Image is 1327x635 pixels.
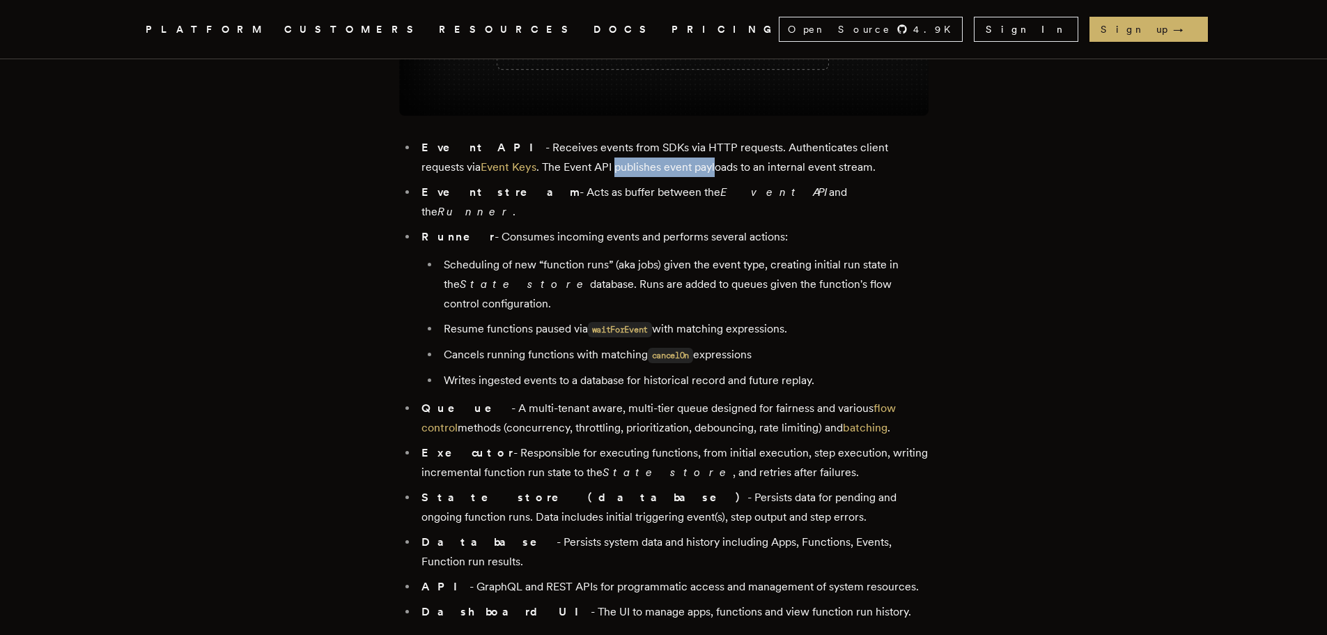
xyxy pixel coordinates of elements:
a: DOCS [593,21,655,38]
span: → [1173,22,1197,36]
button: PLATFORM [146,21,267,38]
li: Scheduling of new “function runs” (aka jobs) given the event type, creating initial run state in ... [440,255,929,314]
em: Runner [437,205,513,218]
li: - Consumes incoming events and performs several actions: [417,227,929,390]
li: - Persists system data and history including Apps, Functions, Events, Function run results. [417,533,929,572]
li: - Receives events from SDKs via HTTP requests. Authenticates client requests via . The Event API ... [417,138,929,177]
strong: Database [421,535,557,549]
strong: Dashboard UI [421,605,591,618]
strong: Queue [421,401,511,415]
li: - Responsible for executing functions, from initial execution, step execution, writing incrementa... [417,443,929,482]
code: cancelOn [648,348,694,363]
a: waitForEvent [588,322,652,335]
a: Sign up [1089,17,1208,42]
em: State store [603,466,733,479]
li: Resume functions paused via with matching expressions. [440,319,929,339]
strong: Event API [421,141,545,154]
em: Event API [720,185,829,199]
strong: Executor [421,446,513,459]
button: RESOURCES [439,21,577,38]
strong: API [421,580,470,593]
strong: Runner [421,230,495,243]
a: cancelOn [648,348,694,361]
a: Sign In [974,17,1078,42]
li: - GraphQL and REST APIs for programmatic access and management of system resources. [417,577,929,597]
a: PRICING [672,21,779,38]
strong: State store (database) [421,491,747,504]
li: - A multi-tenant aware, multi-tier queue designed for fairness and various methods (concurrency, ... [417,399,929,438]
li: Cancels running functions with matching expressions [440,345,929,365]
span: 4.9 K [913,22,959,36]
strong: Event stream [421,185,580,199]
li: - The UI to manage apps, functions and view function run history. [417,602,929,622]
a: CUSTOMERS [284,21,422,38]
span: Open Source [788,22,891,36]
li: - Acts as buffer between the and the . [417,183,929,222]
li: - Persists data for pending and ongoing function runs. Data includes initial triggering event(s),... [417,488,929,527]
code: waitForEvent [588,322,652,337]
a: batching [843,421,887,434]
em: State store [460,277,590,291]
a: Event Keys [481,160,536,174]
li: Writes ingested events to a database for historical record and future replay. [440,371,929,390]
